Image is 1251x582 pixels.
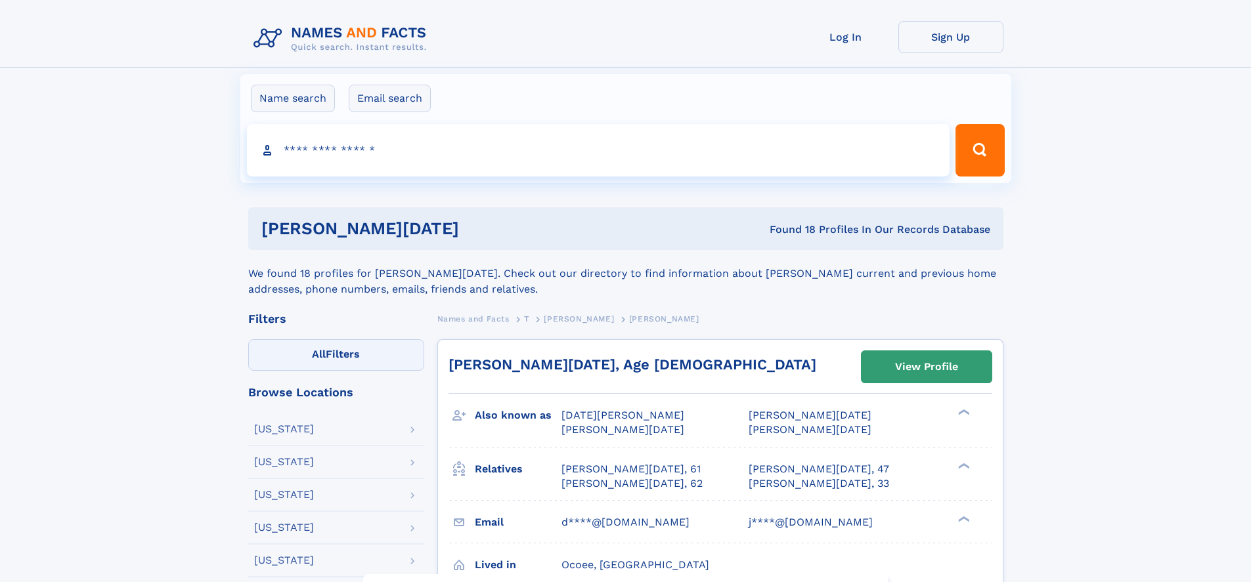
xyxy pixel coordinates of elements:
div: Found 18 Profiles In Our Records Database [614,222,990,237]
a: [PERSON_NAME] [544,310,614,327]
span: [PERSON_NAME][DATE] [749,423,871,436]
div: Browse Locations [248,386,424,398]
div: Filters [248,313,424,325]
a: Log In [793,21,898,53]
input: search input [247,124,950,177]
div: [US_STATE] [254,555,314,566]
a: View Profile [862,351,992,383]
a: [PERSON_NAME][DATE], Age [DEMOGRAPHIC_DATA] [449,356,816,373]
div: [US_STATE] [254,489,314,500]
span: [DATE][PERSON_NAME] [561,409,684,421]
label: Email search [349,85,431,112]
a: T [524,310,529,327]
a: Names and Facts [437,310,510,327]
div: ❯ [955,408,971,417]
span: T [524,314,529,323]
div: [US_STATE] [254,457,314,467]
h3: Also known as [475,404,561,426]
span: [PERSON_NAME][DATE] [749,409,871,421]
h3: Email [475,511,561,533]
span: All [312,348,326,360]
h3: Lived in [475,554,561,576]
label: Name search [251,85,335,112]
span: Ocoee, [GEOGRAPHIC_DATA] [561,558,709,571]
h3: Relatives [475,458,561,480]
a: [PERSON_NAME][DATE], 61 [561,462,701,476]
span: [PERSON_NAME][DATE] [561,423,684,436]
div: We found 18 profiles for [PERSON_NAME][DATE]. Check out our directory to find information about [... [248,250,1003,297]
div: [US_STATE] [254,424,314,434]
a: [PERSON_NAME][DATE], 47 [749,462,889,476]
div: ❯ [955,514,971,523]
div: [US_STATE] [254,522,314,533]
div: ❯ [955,461,971,470]
div: View Profile [895,352,958,382]
label: Filters [248,339,424,371]
h1: [PERSON_NAME][DATE] [261,220,615,237]
span: [PERSON_NAME] [544,314,614,323]
a: [PERSON_NAME][DATE], 62 [561,476,703,491]
img: Logo Names and Facts [248,21,437,56]
span: [PERSON_NAME] [629,314,699,323]
a: Sign Up [898,21,1003,53]
button: Search Button [955,124,1004,177]
a: [PERSON_NAME][DATE], 33 [749,476,889,491]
